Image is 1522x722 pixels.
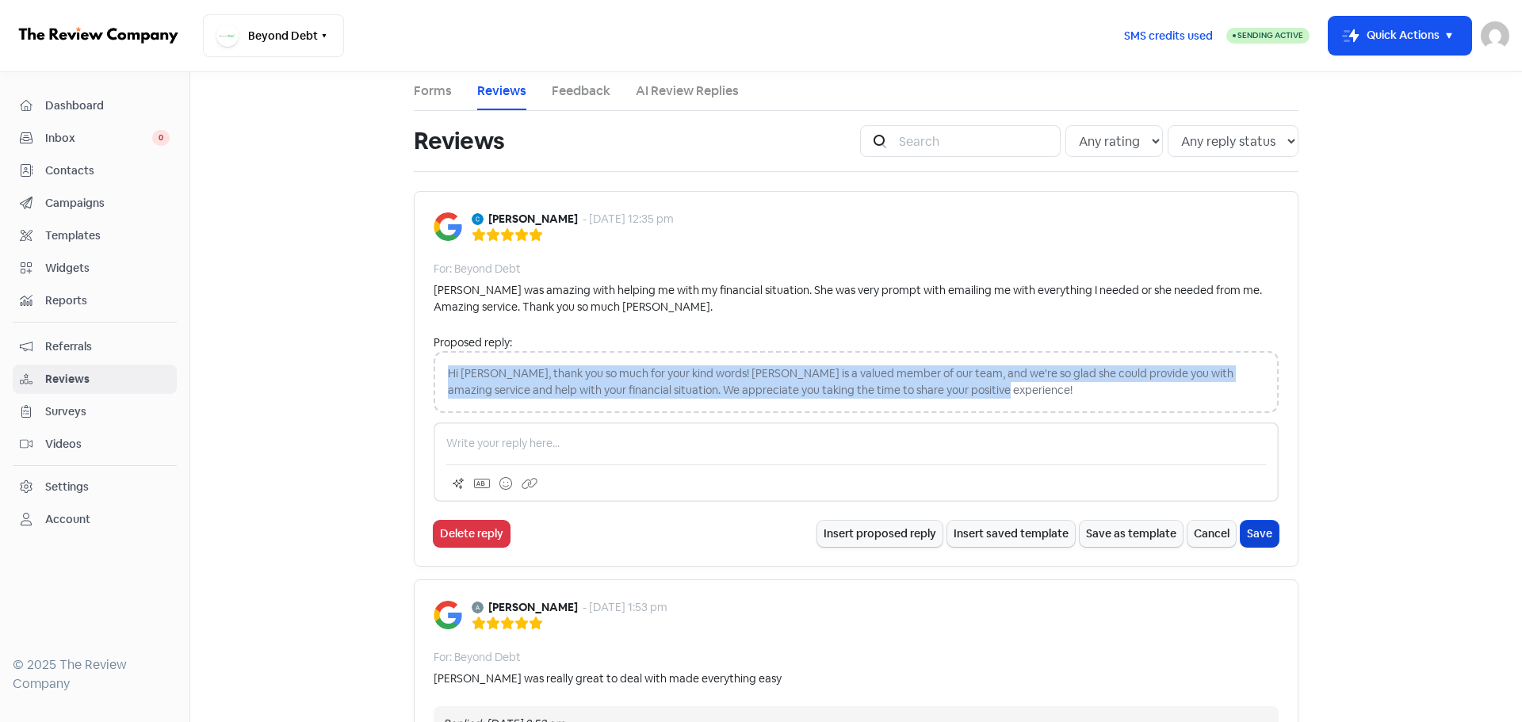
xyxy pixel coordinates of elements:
span: Sending Active [1237,30,1303,40]
span: Templates [45,227,170,244]
img: Avatar [472,602,484,613]
div: [PERSON_NAME] was amazing with helping me with my financial situation. She was very prompt with e... [434,282,1279,315]
a: Feedback [552,82,610,101]
a: Reports [13,286,177,315]
span: Campaigns [45,195,170,212]
h1: Reviews [414,116,504,166]
span: Reviews [45,371,170,388]
div: © 2025 The Review Company [13,655,177,693]
a: Templates [13,221,177,250]
div: Account [45,511,90,528]
div: For: Beyond Debt [434,261,521,277]
button: Save as template [1080,521,1183,547]
div: [PERSON_NAME] was really great to deal with made everything easy [434,670,782,687]
div: Proposed reply: [434,334,1279,351]
a: Dashboard [13,91,177,120]
a: Settings [13,472,177,502]
a: Account [13,505,177,534]
span: Reports [45,292,170,309]
a: AI Review Replies [636,82,739,101]
button: Delete reply [434,521,510,547]
div: Hi [PERSON_NAME], thank you so much for your kind words! [PERSON_NAME] is a valued member of our ... [434,351,1279,413]
a: Contacts [13,156,177,185]
a: Forms [414,82,452,101]
a: Inbox 0 [13,124,177,153]
a: Campaigns [13,189,177,218]
a: Surveys [13,397,177,426]
div: - [DATE] 12:35 pm [583,211,674,227]
a: Widgets [13,254,177,283]
div: For: Beyond Debt [434,649,521,666]
b: [PERSON_NAME] [488,211,578,227]
b: [PERSON_NAME] [488,599,578,616]
img: Image [434,601,462,629]
span: Dashboard [45,97,170,114]
div: Settings [45,479,89,495]
button: Insert saved template [947,521,1075,547]
img: Image [434,212,462,241]
span: Widgets [45,260,170,277]
span: Videos [45,436,170,453]
div: - [DATE] 1:53 pm [583,599,667,616]
a: Referrals [13,332,177,361]
span: Referrals [45,338,170,355]
a: Reviews [13,365,177,394]
button: Beyond Debt [203,14,344,57]
span: Surveys [45,403,170,420]
span: Inbox [45,130,152,147]
span: SMS credits used [1124,28,1213,44]
a: Videos [13,430,177,459]
span: 0 [152,130,170,146]
button: Cancel [1187,521,1236,547]
a: Reviews [477,82,526,101]
button: Insert proposed reply [817,521,943,547]
button: Quick Actions [1329,17,1471,55]
a: Sending Active [1226,26,1310,45]
button: Save [1241,521,1279,547]
a: SMS credits used [1111,26,1226,43]
span: Contacts [45,162,170,179]
img: Avatar [472,213,484,225]
img: User [1481,21,1509,50]
input: Search [889,125,1061,157]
